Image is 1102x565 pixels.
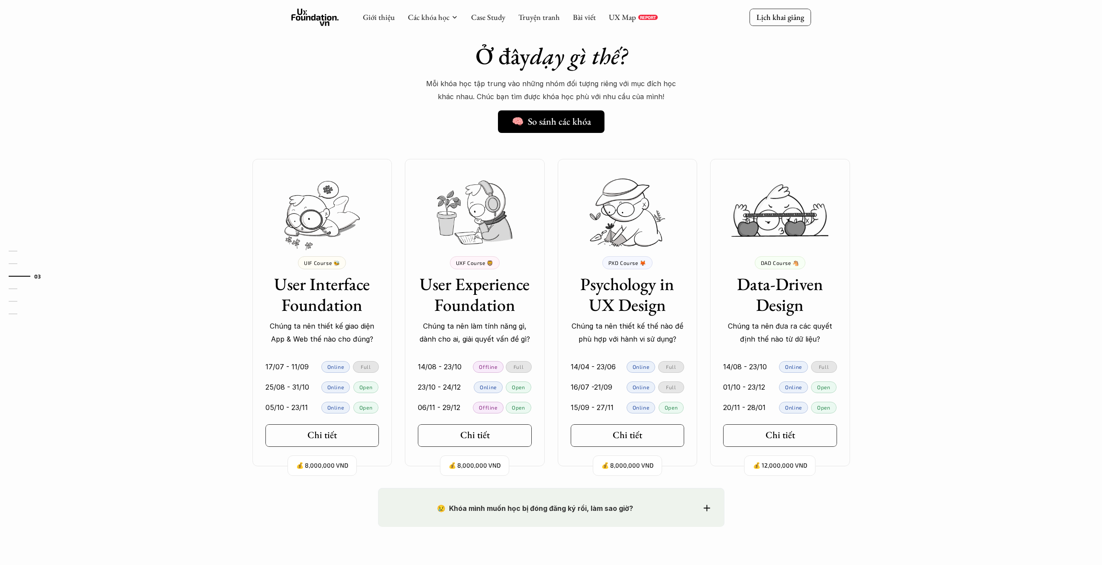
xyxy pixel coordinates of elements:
[456,260,494,266] p: UXF Course 🦁
[817,404,830,410] p: Open
[327,384,344,390] p: Online
[449,460,501,471] p: 💰 8,000,000 VND
[761,260,799,266] p: DAD Course 🐴
[633,404,650,410] p: Online
[573,12,596,22] a: Bài viết
[785,384,802,390] p: Online
[359,384,372,390] p: Open
[418,320,532,346] p: Chúng ta nên làm tính năng gì, dành cho ai, giải quyết vấn đề gì?
[265,320,379,346] p: Chúng ta nên thiết kế giao diện App & Web thế nào cho đúng?
[418,401,460,414] p: 06/11 - 29/12
[418,381,461,394] p: 23/10 - 24/12
[640,15,656,20] p: REPORT
[723,274,837,315] h3: Data-Driven Design
[571,274,685,315] h3: Psychology in UX Design
[665,404,678,410] p: Open
[723,360,767,373] p: 14/08 - 23/10
[437,504,633,513] strong: 😢 Khóa mình muốn học bị đóng đăng ký rồi, làm sao giờ?
[514,364,524,370] p: Full
[471,12,505,22] a: Case Study
[363,12,395,22] a: Giới thiệu
[327,404,344,410] p: Online
[571,381,612,394] p: 16/07 -21/09
[327,364,344,370] p: Online
[296,460,348,471] p: 💰 8,000,000 VND
[819,364,829,370] p: Full
[400,42,703,70] h1: Ở đây
[418,274,532,315] h3: User Experience Foundation
[498,110,604,133] a: 🧠 So sánh các khóa
[571,401,614,414] p: 15/09 - 27/11
[753,460,807,471] p: 💰 12,000,000 VND
[785,364,802,370] p: Online
[421,77,681,103] p: Mỗi khóa học tập trung vào những nhóm đối tượng riêng với mục đích học khác nhau. Chúc bạn tìm đư...
[613,429,642,441] h5: Chi tiết
[418,360,462,373] p: 14/08 - 23/10
[265,274,379,315] h3: User Interface Foundation
[418,424,532,447] a: Chi tiết
[265,401,308,414] p: 05/10 - 23/11
[512,384,525,390] p: Open
[530,41,627,71] em: dạy gì thế?
[460,429,490,441] h5: Chi tiết
[408,12,449,22] a: Các khóa học
[750,9,811,26] a: Lịch khai giảng
[756,12,804,22] p: Lịch khai giảng
[601,460,653,471] p: 💰 8,000,000 VND
[265,360,309,373] p: 17/07 - 11/09
[479,364,497,370] p: Offline
[512,404,525,410] p: Open
[608,260,646,266] p: PXD Course 🦊
[571,320,685,346] p: Chúng ta nên thiết kế thế nào để phù hợp với hành vi sử dụng?
[817,384,830,390] p: Open
[723,381,765,394] p: 01/10 - 23/12
[359,404,372,410] p: Open
[723,424,837,447] a: Chi tiết
[633,364,650,370] p: Online
[361,364,371,370] p: Full
[723,320,837,346] p: Chúng ta nên đưa ra các quyết định thế nào từ dữ liệu?
[9,271,50,281] a: 03
[265,381,309,394] p: 25/08 - 31/10
[666,384,676,390] p: Full
[480,384,497,390] p: Online
[265,424,379,447] a: Chi tiết
[304,260,340,266] p: UIF Course 🐝
[609,12,636,22] a: UX Map
[666,364,676,370] p: Full
[571,424,685,447] a: Chi tiết
[518,12,560,22] a: Truyện tranh
[785,404,802,410] p: Online
[723,401,766,414] p: 20/11 - 28/01
[571,360,616,373] p: 14/04 - 23/06
[766,429,795,441] h5: Chi tiết
[479,404,497,410] p: Offline
[34,273,41,279] strong: 03
[633,384,650,390] p: Online
[307,429,337,441] h5: Chi tiết
[512,116,591,127] h5: 🧠 So sánh các khóa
